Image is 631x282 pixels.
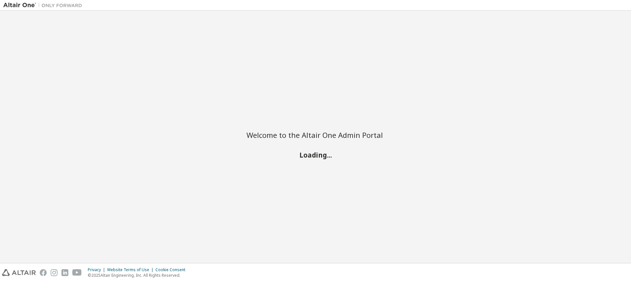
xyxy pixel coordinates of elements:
img: Altair One [3,2,85,9]
p: © 2025 Altair Engineering, Inc. All Rights Reserved. [88,272,189,278]
img: instagram.svg [51,269,58,276]
img: altair_logo.svg [2,269,36,276]
div: Privacy [88,267,107,272]
h2: Welcome to the Altair One Admin Portal [246,130,385,140]
img: facebook.svg [40,269,47,276]
div: Cookie Consent [155,267,189,272]
img: linkedin.svg [61,269,68,276]
div: Website Terms of Use [107,267,155,272]
img: youtube.svg [72,269,82,276]
h2: Loading... [246,150,385,159]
